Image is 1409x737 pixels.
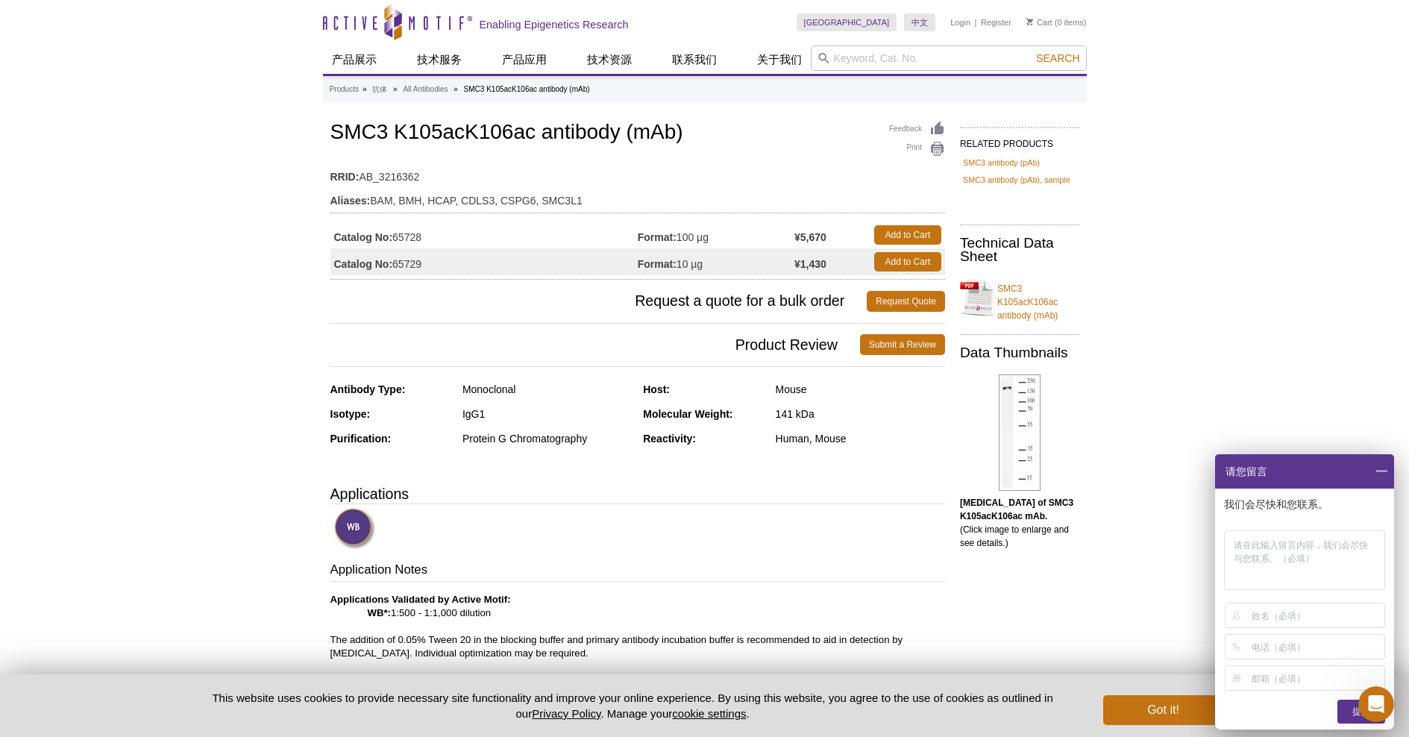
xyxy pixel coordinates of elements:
[960,236,1079,263] h2: Technical Data Sheet
[999,374,1041,491] img: SMC3 K105acK106ac antibody (mAb) tested by Western blot.
[638,222,794,248] td: 100 µg
[334,257,393,271] strong: Catalog No:
[1252,635,1382,659] input: 电话（必填）
[889,141,945,157] a: Print
[462,432,632,445] div: Protein G Chromatography
[480,18,629,31] h2: Enabling Epigenetics Research
[638,257,677,271] strong: Format:
[330,594,511,605] b: Applications Validated by Active Motif:
[330,83,359,96] a: Products
[1224,498,1388,511] p: 我们会尽快和您联系。
[330,383,406,395] strong: Antibody Type:
[454,85,458,93] li: »
[643,383,670,395] strong: Host:
[330,334,860,355] span: Product Review
[408,46,471,74] a: 技术服务
[1252,666,1382,690] input: 邮箱（必填）
[904,13,935,31] a: 中文
[960,127,1079,154] h2: RELATED PRODUCTS
[1026,13,1087,31] li: (0 items)
[186,690,1079,721] p: This website uses cookies to provide necessary site functionality and improve your online experie...
[330,291,867,312] span: Request a quote for a bulk order
[403,83,448,96] a: All Antibodies
[1103,695,1223,725] button: Got it!
[330,185,945,209] td: BAM, BMH, HCAP, CDLS3, CSPG6, SMC3L1
[960,498,1073,521] b: [MEDICAL_DATA] of SMC3 K105acK106ac mAb.
[363,85,367,93] li: »
[672,707,746,720] button: cookie settings
[330,121,945,146] h1: SMC3 K105acK106ac antibody (mAb)
[963,173,1070,186] a: SMC3 antibody (pAb), sample
[960,273,1079,322] a: SMC3 K105acK106ac antibody (mAb)
[330,593,945,660] p: 1:500 - 1:1,000 dilution The addition of 0.05% Tween 20 in the blocking buffer and primary antibo...
[811,46,1087,71] input: Keyword, Cat. No.
[464,85,590,93] li: SMC3 K105acK106ac antibody (mAb)
[1358,686,1394,722] iframe: Intercom live chat
[963,156,1040,169] a: SMC3 antibody (pAb)
[462,407,632,421] div: IgG1
[776,407,945,421] div: 141 kDa
[1252,603,1382,627] input: 姓名（必填）
[975,13,977,31] li: |
[330,483,945,505] h3: Applications
[797,13,897,31] a: [GEOGRAPHIC_DATA]
[462,383,632,396] div: Monoclonal
[748,46,811,74] a: 关于我们
[1224,454,1267,489] span: 请您留言
[372,83,387,96] a: 抗体
[578,46,641,74] a: 技术资源
[776,432,945,445] div: Human, Mouse
[334,508,375,549] img: Western Blot Validated
[867,291,945,312] a: Request Quote
[330,408,371,420] strong: Isotype:
[330,561,945,582] h3: Application Notes
[874,252,941,272] a: Add to Cart
[334,230,393,244] strong: Catalog No:
[330,161,945,185] td: AB_3216362
[638,230,677,244] strong: Format:
[1337,700,1385,724] div: 提交
[874,225,941,245] a: Add to Cart
[330,222,638,248] td: 65728
[776,383,945,396] div: Mouse
[960,346,1079,360] h2: Data Thumbnails
[1026,17,1052,28] a: Cart
[960,496,1079,550] p: (Click image to enlarge and see details.)
[393,85,398,93] li: »
[950,17,970,28] a: Login
[1032,51,1084,65] button: Search
[981,17,1011,28] a: Register
[1036,52,1079,64] span: Search
[330,433,392,445] strong: Purification:
[493,46,556,74] a: 产品应用
[330,194,371,207] strong: Aliases:
[860,334,945,355] a: Submit a Review
[323,46,386,74] a: 产品展示
[889,121,945,137] a: Feedback
[794,230,826,244] strong: ¥5,670
[330,248,638,275] td: 65729
[663,46,726,74] a: 联系我们
[330,170,360,184] strong: RRID:
[1026,18,1033,25] img: Your Cart
[643,433,696,445] strong: Reactivity:
[532,707,600,720] a: Privacy Policy
[794,257,826,271] strong: ¥1,430
[638,248,794,275] td: 10 µg
[643,408,732,420] strong: Molecular Weight:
